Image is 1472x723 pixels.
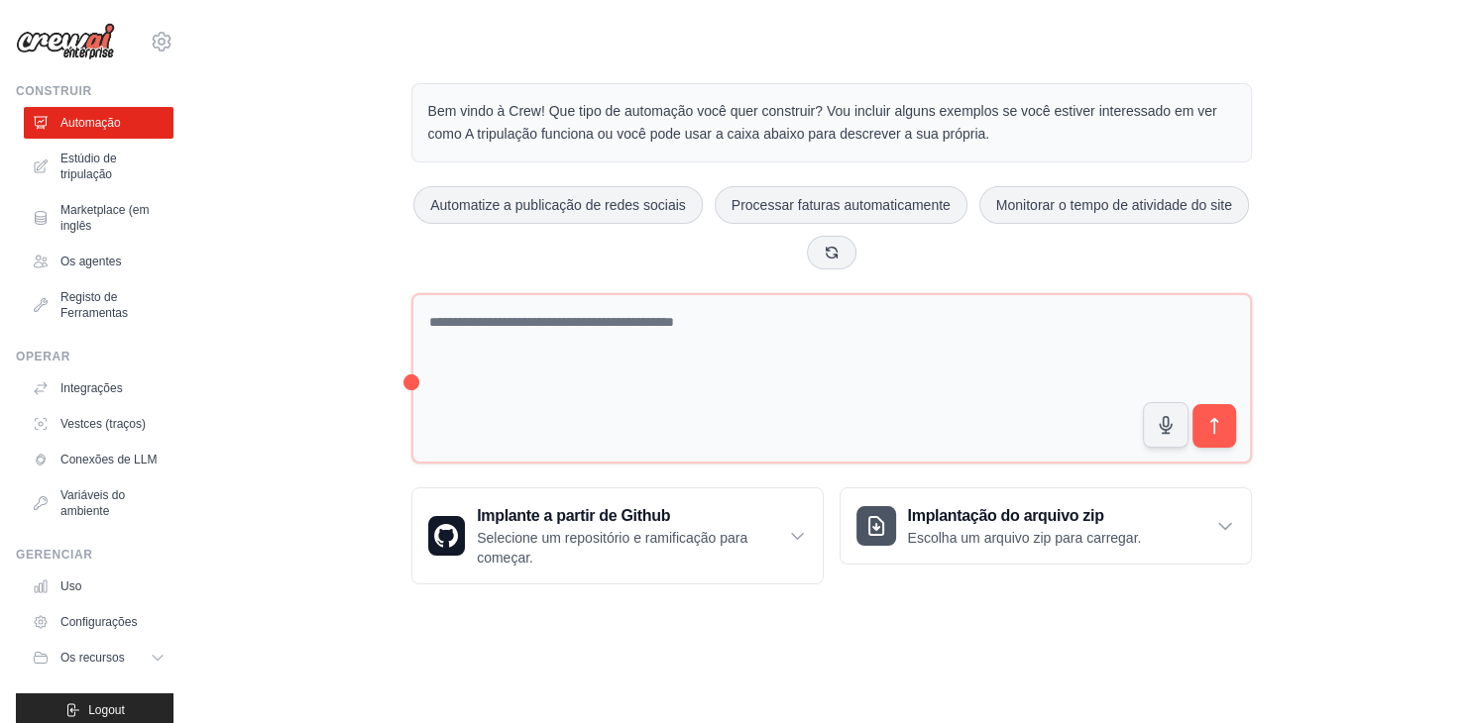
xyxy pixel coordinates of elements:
[16,23,115,60] img: Logotipo
[908,504,1142,528] h3: Implantação do arquivo zip
[16,349,173,364] div: Operar
[24,143,173,190] a: Estúdio de tripulação
[24,246,173,277] a: Os agentes
[24,194,173,242] a: Marketplace (em inglês
[24,107,173,139] a: Automação
[908,528,1142,548] p: Escolha um arquivo zip para carregar.
[24,372,173,404] a: Integrações
[24,281,173,329] a: Registo de Ferramentas
[24,642,173,673] button: Os recursos
[477,504,788,528] h3: Implante a partir de Github
[24,606,173,638] a: Configurações
[715,186,967,224] button: Processar faturas automaticamente
[16,547,173,563] div: Gerenciar
[1373,628,1472,723] iframe: Chat Widget
[24,570,173,602] a: Uso
[428,100,1235,146] p: Bem vindo à Crew! Que tipo de automação você quer construir? Vou incluir alguns exemplos se você ...
[413,186,703,224] button: Automatize a publicação de redes sociais
[979,186,1249,224] button: Monitorar o tempo de atividade do site
[60,650,125,666] span: Os recursos
[1373,628,1472,723] div: Widget de chatTradução
[16,83,173,99] div: Construir
[88,702,125,718] span: Logout
[24,479,173,527] a: Variáveis do ambiente
[24,408,173,440] a: Vestces (traços)
[477,528,788,568] p: Selecione um repositório e ramificação para começar.
[24,444,173,475] a: Conexões de LLM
